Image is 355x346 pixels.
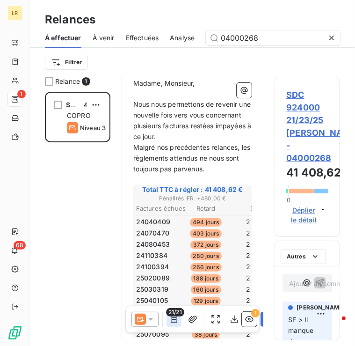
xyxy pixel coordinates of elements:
span: 38 jours [192,331,220,339]
span: Analyse [170,33,195,43]
button: Déplier le détail [286,205,328,225]
span: 25030319 [136,285,168,294]
span: 25020089 [136,273,170,283]
span: 0 [287,196,290,204]
input: Rechercher [206,30,340,45]
td: 2 262,35 € [225,217,282,227]
button: Autres [281,249,326,264]
td: 2 329,54 € [225,284,282,294]
span: 24100394 [136,262,169,272]
span: Effectuées [126,33,159,43]
a: 1 [7,92,22,107]
span: 41 408,62 € [84,101,122,109]
span: Relance [55,77,80,86]
span: Niveau 3 [80,124,106,132]
span: 24080453 [136,240,170,249]
th: Factures échues [136,204,186,213]
span: SDC 924000 21/23/25 [PERSON_NAME] [66,101,195,109]
span: Total TTC à régler : 41 408,62 € [135,185,251,194]
span: 24110384 [136,251,167,260]
span: 266 jours [190,263,222,272]
iframe: Intercom live chat [323,314,346,337]
span: 25040105 [136,296,168,305]
td: 2 262,35 € [225,250,282,261]
span: 129 jours [191,297,221,305]
td: 2 329,54 € [225,273,282,283]
span: 24040409 [136,217,170,227]
span: À venir [93,33,115,43]
span: 160 jours [191,286,221,294]
span: Déplier le détail [289,205,318,225]
span: À effectuer [45,33,81,43]
h3: 41 408,62 € [286,164,328,183]
span: 25070095 [136,330,169,339]
span: 372 jours [190,241,221,249]
span: SDC 924000 21/23/25 [PERSON_NAME] - 04000268 [286,88,328,164]
th: Retard [187,204,225,213]
th: Solde TTC [225,204,282,213]
button: Filtrer [45,55,88,70]
td: 2 329,54 € [225,295,282,306]
span: 1 [82,77,90,86]
img: Logo LeanPay [7,325,22,340]
span: 188 jours [191,274,221,283]
span: Madame, Monsieur, [133,79,195,87]
span: 1 [17,90,26,98]
span: Nous nous permettons de revenir une nouvelle fois vers vous concernant plusieurs factures restées... [133,100,254,140]
span: 403 jours [190,229,222,238]
span: 494 jours [190,218,222,227]
span: 280 jours [190,252,222,260]
span: 21/21 [166,308,184,317]
td: 2 262,35 € [225,228,282,238]
td: 2 262,35 € [225,262,282,272]
span: COPRO [67,111,91,119]
span: [PERSON_NAME] [297,303,345,312]
div: grid [45,92,110,346]
span: 68 [14,241,26,250]
h3: Relances [45,11,95,28]
div: LR [7,6,22,21]
td: 2 262,35 € [225,239,282,250]
span: 24070470 [136,228,169,238]
button: Envoyer [261,312,295,327]
td: 2 329,54 € [225,329,282,339]
span: Malgré nos précédentes relances, les règlements attendus ne nous sont toujours pas parvenus. [133,143,253,173]
span: Pénalités IFR : + 480,00 € [135,194,251,203]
